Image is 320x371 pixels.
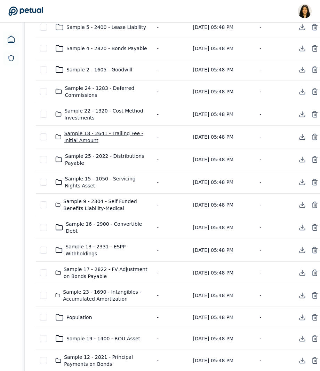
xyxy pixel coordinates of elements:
[296,85,309,98] button: Download Directory
[157,314,184,321] div: -
[296,153,309,166] button: Download Directory
[55,266,149,280] div: Sample 17 - 2822 - FV Adjustment on Bonds Payable
[157,292,184,299] div: -
[189,171,255,193] td: [DATE] 05:48 PM
[157,269,184,276] div: -
[55,107,149,121] div: Sample 22 - 1320 - Cost Method Investments
[157,156,184,163] div: -
[55,221,149,234] div: Sample 16 - 2900 - Convertible Debt
[3,51,19,66] a: SOC 1 Reports
[55,175,149,189] div: Sample 15 - 1050 - Servicing Rights Asset
[255,80,292,103] td: -
[189,16,255,38] td: [DATE] 05:48 PM
[55,313,149,322] div: Population
[255,59,292,80] td: -
[8,6,43,16] a: Go to Dashboard
[55,198,149,212] div: Sample 9 - 2304 - Self Funded Benefits Liability-Medical
[255,261,292,284] td: -
[189,307,255,328] td: [DATE] 05:48 PM
[157,335,184,342] div: -
[296,176,309,188] button: Download Directory
[189,284,255,307] td: [DATE] 05:48 PM
[55,243,149,257] div: Sample 13 - 2331 - ESPP Withholdings
[296,63,309,76] button: Download Directory
[255,148,292,171] td: -
[296,221,309,234] button: Download Directory
[296,266,309,279] button: Download Directory
[255,103,292,125] td: -
[255,171,292,193] td: -
[296,108,309,121] button: Download Directory
[157,45,184,52] div: -
[157,66,184,73] div: -
[296,332,309,345] button: Download Directory
[255,239,292,261] td: -
[157,88,184,95] div: -
[298,4,312,18] img: Renee Park
[296,199,309,211] button: Download Directory
[296,244,309,256] button: Download Directory
[189,216,255,239] td: [DATE] 05:48 PM
[189,38,255,59] td: [DATE] 05:48 PM
[189,261,255,284] td: [DATE] 05:48 PM
[55,153,149,167] div: Sample 25 - 2022 - Distributions Payable
[55,354,149,368] div: Sample 12 - 2821 - Principal Payments on Bonds
[255,125,292,148] td: -
[157,179,184,186] div: -
[157,201,184,208] div: -
[3,31,19,48] a: Dashboard
[55,85,149,99] div: Sample 24 - 1283 - Deferred Commissions
[189,59,255,80] td: [DATE] 05:48 PM
[296,131,309,143] button: Download Directory
[255,216,292,239] td: -
[55,23,149,31] div: Sample 5 - 2400 - Lease Liability
[296,42,309,55] button: Download Directory
[189,239,255,261] td: [DATE] 05:48 PM
[189,328,255,349] td: [DATE] 05:48 PM
[55,334,149,343] div: Sample 19 - 1400 - ROU Asset
[255,328,292,349] td: -
[157,247,184,254] div: -
[157,224,184,231] div: -
[296,354,309,367] button: Download Directory
[189,80,255,103] td: [DATE] 05:48 PM
[189,103,255,125] td: [DATE] 05:48 PM
[55,130,149,144] div: Sample 18 - 2641 - Trailing Fee - Initial Amount
[189,125,255,148] td: [DATE] 05:48 PM
[189,148,255,171] td: [DATE] 05:48 PM
[296,21,309,33] button: Download Directory
[296,311,309,324] button: Download Directory
[157,24,184,31] div: -
[55,44,149,53] div: Sample 4 - 2820 - Bonds Payable
[55,65,149,74] div: Sample 2 - 1605 - Goodwill
[157,357,184,364] div: -
[157,133,184,140] div: -
[55,288,149,302] div: Sample 23 - 1690 - Intangibles - Accumulated Amortization
[296,289,309,302] button: Download Directory
[255,16,292,38] td: -
[255,193,292,216] td: -
[255,284,292,307] td: -
[255,38,292,59] td: -
[157,111,184,118] div: -
[189,193,255,216] td: [DATE] 05:48 PM
[255,307,292,328] td: -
